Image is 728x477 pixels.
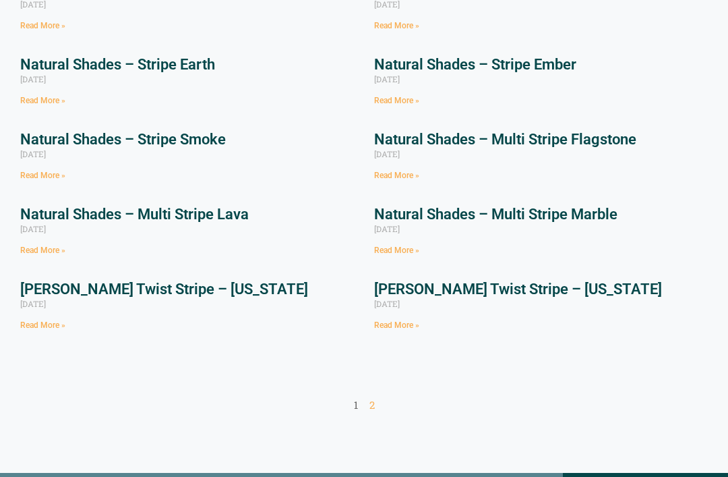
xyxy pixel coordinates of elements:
a: [PERSON_NAME] Twist Stripe – [US_STATE] [374,281,662,298]
a: Natural Shades – Multi Stripe Lava [20,206,249,223]
a: [PERSON_NAME] Twist Stripe – [US_STATE] [20,281,308,298]
a: Natural Shades – Stripe Earth [20,57,215,74]
a: Read more about Natural Shades – Multi Stripe Lava [20,246,65,256]
a: Read more about Natural Shades – Stripe Shadow [20,22,65,31]
a: Read more about Tomkinson Twist Stripe – Tennessee [20,321,65,331]
a: Natural Shades – Multi Stripe Marble [374,206,617,223]
a: Read more about Natural Shades – Multi Stripe Thunder [374,22,419,31]
span: [DATE] [20,299,46,310]
span: [DATE] [374,224,400,235]
a: Natural Shades – Multi Stripe Flagstone [374,132,636,148]
a: Read more about Natural Shades – Stripe Smoke [20,171,65,181]
span: [DATE] [374,299,400,310]
span: [DATE] [20,74,46,85]
a: Natural Shades – Stripe Smoke [20,132,226,148]
a: Natural Shades – Stripe Ember [374,57,576,74]
span: 1 [354,399,358,412]
span: [DATE] [20,149,46,160]
nav: Pagination [20,399,708,413]
a: Read more about Natural Shades – Stripe Ember [374,96,419,106]
a: Read more about Tomkinson Twist Stripe – Texas [374,321,419,331]
a: 2 [369,399,375,412]
a: Read more about Natural Shades – Stripe Earth [20,96,65,106]
span: [DATE] [20,224,46,235]
a: Read more about Natural Shades – Multi Stripe Flagstone [374,171,419,181]
a: Read more about Natural Shades – Multi Stripe Marble [374,246,419,256]
span: [DATE] [374,74,400,85]
span: [DATE] [374,149,400,160]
